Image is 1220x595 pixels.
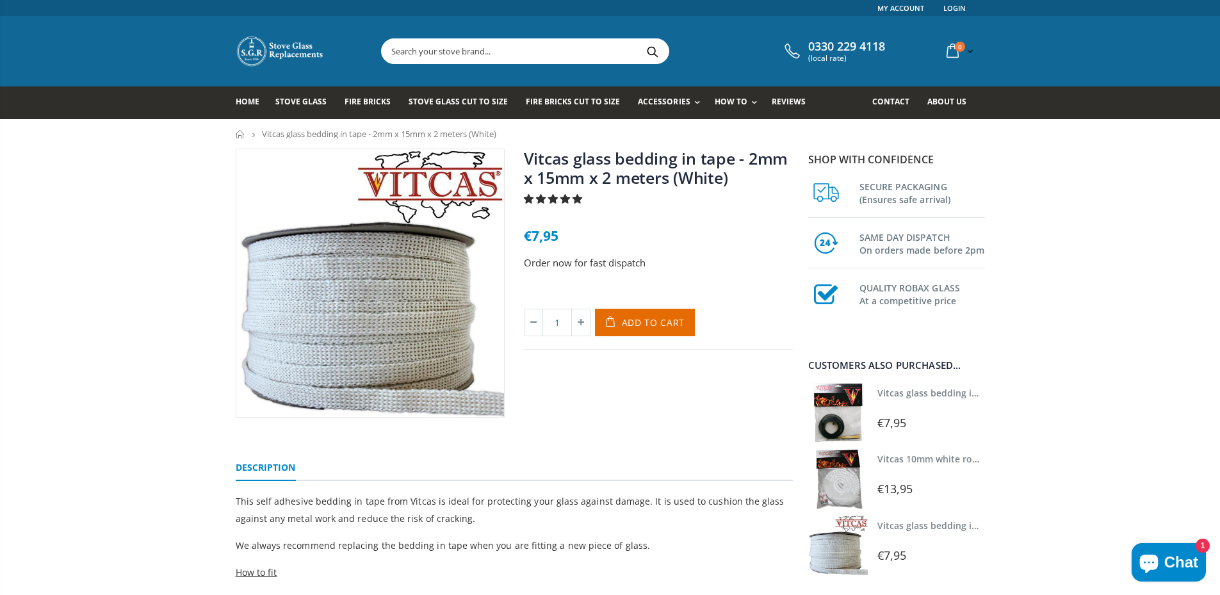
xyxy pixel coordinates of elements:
h3: SAME DAY DISPATCH On orders made before 2pm [859,229,985,257]
img: Stove Glass Replacement [236,35,325,67]
img: Vitcas white rope, glue and gloves kit 10mm [808,449,868,509]
span: €7,95 [877,415,906,430]
inbox-online-store-chat: Shopify online store chat [1128,543,1210,585]
button: Add to Cart [595,309,695,336]
input: Search your stove brand... [382,39,812,63]
span: Accessories [638,96,690,107]
a: Stove Glass Cut To Size [409,86,517,119]
span: About us [927,96,966,107]
span: Reviews [772,96,806,107]
a: Home [236,130,245,138]
span: Fire Bricks Cut To Size [526,96,620,107]
a: Vitcas glass bedding in tape - 2mm x 10mm x 2 meters [877,387,1116,399]
p: Order now for fast dispatch [524,256,793,270]
p: Shop with confidence [808,152,985,167]
button: Search [638,39,667,63]
a: About us [927,86,976,119]
h3: QUALITY ROBAX GLASS At a competitive price [859,279,985,307]
a: 0 [941,38,976,63]
span: Vitcas glass bedding in tape - 2mm x 15mm x 2 meters (White) [262,128,496,140]
span: €7,95 [877,548,906,563]
span: 4.88 stars [524,192,585,205]
a: Vitcas glass bedding in tape - 2mm x 15mm x 2 meters (White) [524,147,788,188]
span: 0330 229 4118 [808,40,885,54]
span: Contact [872,96,909,107]
img: Stove-Thermal-Tape-Vitcas_1_800x_crop_center.jpg [236,149,504,417]
span: How To [715,96,747,107]
a: Home [236,86,269,119]
a: Vitcas glass bedding in tape - 2mm x 15mm x 2 meters (White) [877,519,1150,532]
span: (local rate) [808,54,885,63]
span: Add to Cart [622,316,685,329]
h3: SECURE PACKAGING (Ensures safe arrival) [859,178,985,206]
span: €13,95 [877,481,913,496]
span: 0 [955,42,965,52]
span: Stove Glass [275,96,327,107]
img: Vitcas stove glass bedding in tape [808,516,868,575]
a: Accessories [638,86,706,119]
span: Fire Bricks [345,96,391,107]
span: €7,95 [524,227,558,245]
p: We always recommend replacing the bedding in tape when you are fitting a new piece of glass. [236,537,793,554]
a: Contact [872,86,919,119]
a: Stove Glass [275,86,336,119]
div: Customers also purchased... [808,361,985,370]
a: Fire Bricks Cut To Size [526,86,630,119]
a: Fire Bricks [345,86,400,119]
a: Vitcas 10mm white rope kit - includes rope seal and glue! [877,453,1128,465]
p: This self adhesive bedding in tape from Vitcas is ideal for protecting your glass against damage.... [236,493,793,527]
a: How To [715,86,763,119]
span: Home [236,96,259,107]
a: Reviews [772,86,815,119]
img: Vitcas stove glass bedding in tape [808,383,868,443]
a: 0330 229 4118 (local rate) [781,40,885,63]
span: Stove Glass Cut To Size [409,96,508,107]
a: Description [236,455,296,481]
span: How to fit [236,566,277,578]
